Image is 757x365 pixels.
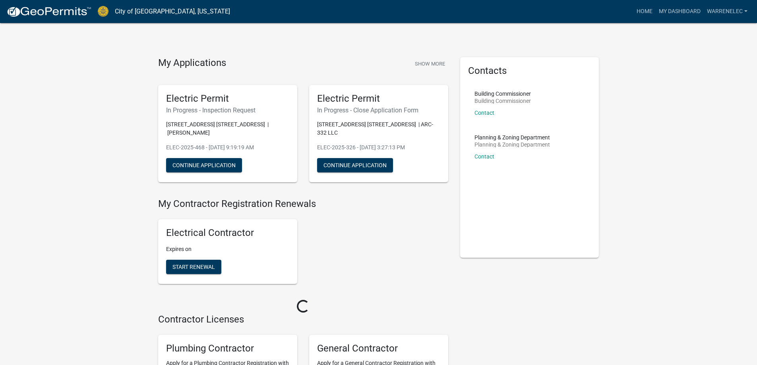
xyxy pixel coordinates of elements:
[412,57,448,70] button: Show More
[115,5,230,18] a: City of [GEOGRAPHIC_DATA], [US_STATE]
[158,198,448,210] h4: My Contractor Registration Renewals
[317,93,440,104] h5: Electric Permit
[166,158,242,172] button: Continue Application
[98,6,108,17] img: City of Jeffersonville, Indiana
[704,4,751,19] a: warrenelec
[166,260,221,274] button: Start Renewal
[166,245,289,253] p: Expires on
[317,343,440,354] h5: General Contractor
[468,65,591,77] h5: Contacts
[474,142,550,147] p: Planning & Zoning Department
[166,343,289,354] h5: Plumbing Contractor
[474,98,531,104] p: Building Commissioner
[656,4,704,19] a: My Dashboard
[474,135,550,140] p: Planning & Zoning Department
[166,120,289,137] p: [STREET_ADDRESS] [STREET_ADDRESS] | [PERSON_NAME]
[166,93,289,104] h5: Electric Permit
[166,143,289,152] p: ELEC-2025-468 - [DATE] 9:19:19 AM
[166,106,289,114] h6: In Progress - Inspection Request
[317,106,440,114] h6: In Progress - Close Application Form
[158,57,226,69] h4: My Applications
[474,153,494,160] a: Contact
[474,110,494,116] a: Contact
[317,158,393,172] button: Continue Application
[633,4,656,19] a: Home
[166,227,289,239] h5: Electrical Contractor
[172,264,215,270] span: Start Renewal
[158,198,448,290] wm-registration-list-section: My Contractor Registration Renewals
[317,143,440,152] p: ELEC-2025-326 - [DATE] 3:27:13 PM
[317,120,440,137] p: [STREET_ADDRESS] [STREET_ADDRESS] | ARC-332 LLC
[158,314,448,325] h4: Contractor Licenses
[474,91,531,97] p: Building Commissioner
